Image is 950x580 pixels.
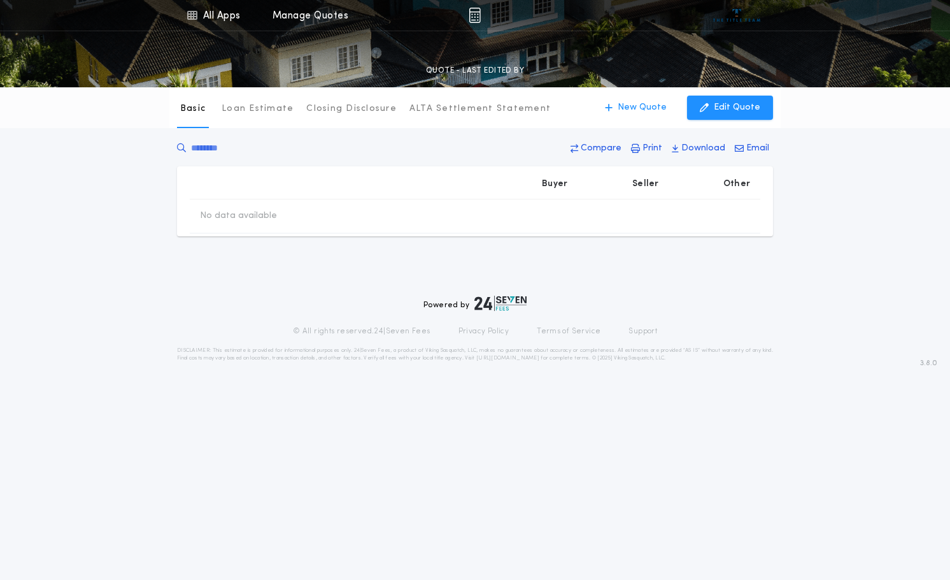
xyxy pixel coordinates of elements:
[476,356,539,361] a: [URL][DOMAIN_NAME]
[723,178,750,191] p: Other
[567,137,625,160] button: Compare
[628,326,657,337] a: Support
[474,296,527,311] img: logo
[469,8,481,23] img: img
[306,103,397,115] p: Closing Disclosure
[426,64,524,77] p: QUOTE - LAST EDITED BY
[920,358,937,369] span: 3.8.0
[642,142,662,155] p: Print
[293,326,430,337] p: © All rights reserved. 24|Seven Fees
[681,142,725,155] p: Download
[592,96,679,120] button: New Quote
[190,199,287,233] td: No data available
[687,96,773,120] button: Edit Quote
[713,9,761,22] img: vs-icon
[409,103,551,115] p: ALTA Settlement Statement
[542,178,567,191] p: Buyer
[627,137,666,160] button: Print
[746,142,769,155] p: Email
[581,142,621,155] p: Compare
[668,137,729,160] button: Download
[458,326,509,337] a: Privacy Policy
[177,347,773,362] p: DISCLAIMER: This estimate is provided for informational purposes only. 24|Seven Fees, a product o...
[632,178,659,191] p: Seller
[731,137,773,160] button: Email
[423,296,527,311] div: Powered by
[222,103,294,115] p: Loan Estimate
[180,103,206,115] p: Basic
[618,101,667,114] p: New Quote
[714,101,760,114] p: Edit Quote
[537,326,600,337] a: Terms of Service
